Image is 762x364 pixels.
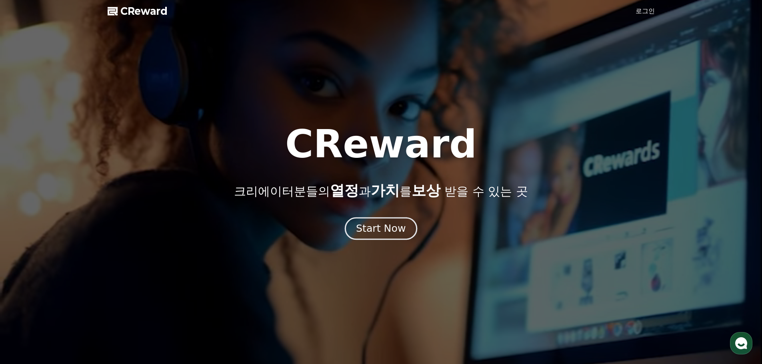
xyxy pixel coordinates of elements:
a: Start Now [346,226,416,233]
button: Start Now [345,217,417,240]
p: 크리에이터분들의 과 를 받을 수 있는 곳 [234,183,528,199]
h1: CReward [285,125,477,163]
span: 보상 [412,182,440,199]
div: Start Now [356,222,406,235]
a: 로그인 [636,6,655,16]
a: 홈 [2,253,53,273]
span: 홈 [25,265,30,272]
a: 대화 [53,253,103,273]
span: 가치 [371,182,400,199]
span: 열정 [330,182,359,199]
span: 대화 [73,266,83,272]
span: 설정 [124,265,133,272]
span: CReward [120,5,168,18]
a: 설정 [103,253,154,273]
a: CReward [108,5,168,18]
